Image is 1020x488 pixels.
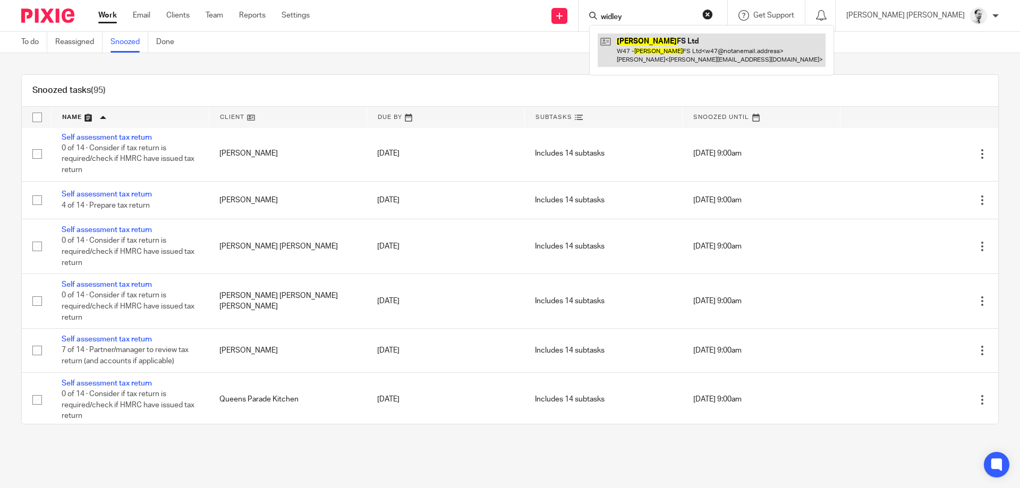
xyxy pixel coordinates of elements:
a: Self assessment tax return [62,191,152,198]
img: Pixie [21,8,74,23]
span: [DATE] [377,150,399,158]
span: Includes 14 subtasks [535,150,605,158]
td: [PERSON_NAME] [209,181,367,219]
td: [PERSON_NAME] [PERSON_NAME] [209,219,367,274]
h1: Snoozed tasks [32,85,106,96]
a: Self assessment tax return [62,336,152,343]
span: [DATE] 9:00am [693,347,742,354]
td: [PERSON_NAME] [209,329,367,372]
a: Self assessment tax return [62,134,152,141]
span: 0 of 14 · Consider if tax return is required/check if HMRC have issued tax return [62,390,194,419]
span: 0 of 14 · Consider if tax return is required/check if HMRC have issued tax return [62,144,194,174]
a: Done [156,32,182,53]
span: [DATE] 9:00am [693,396,742,404]
a: To do [21,32,47,53]
span: 4 of 14 · Prepare tax return [62,202,150,209]
button: Clear [702,9,713,20]
span: Get Support [753,12,794,19]
a: Self assessment tax return [62,380,152,387]
span: [DATE] [377,297,399,305]
a: Reassigned [55,32,103,53]
span: [DATE] 9:00am [693,243,742,250]
span: Includes 14 subtasks [535,196,605,204]
a: Work [98,10,117,21]
span: Includes 14 subtasks [535,243,605,250]
a: Snoozed [110,32,148,53]
span: Includes 14 subtasks [535,297,605,305]
span: [DATE] 9:00am [693,297,742,305]
input: Search [600,13,695,22]
a: Self assessment tax return [62,226,152,234]
span: [DATE] [377,396,399,404]
a: Clients [166,10,190,21]
a: Settings [282,10,310,21]
span: [DATE] 9:00am [693,196,742,204]
td: [PERSON_NAME] [209,126,367,181]
td: [PERSON_NAME] [PERSON_NAME] [PERSON_NAME] [209,274,367,329]
a: Self assessment tax return [62,281,152,288]
span: 7 of 14 · Partner/manager to review tax return (and accounts if applicable) [62,347,189,365]
a: Email [133,10,150,21]
span: Subtasks [535,114,572,120]
a: Reports [239,10,266,21]
span: [DATE] [377,196,399,204]
span: [DATE] [377,243,399,250]
span: Includes 14 subtasks [535,347,605,354]
span: 0 of 14 · Consider if tax return is required/check if HMRC have issued tax return [62,237,194,267]
span: [DATE] 9:00am [693,150,742,158]
img: Mass_2025.jpg [970,7,987,24]
span: [DATE] [377,347,399,354]
a: Team [206,10,223,21]
span: (95) [91,86,106,95]
td: Queens Parade Kitchen [209,372,367,427]
span: 0 of 14 · Consider if tax return is required/check if HMRC have issued tax return [62,292,194,321]
span: Includes 14 subtasks [535,396,605,404]
p: [PERSON_NAME] [PERSON_NAME] [846,10,965,21]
